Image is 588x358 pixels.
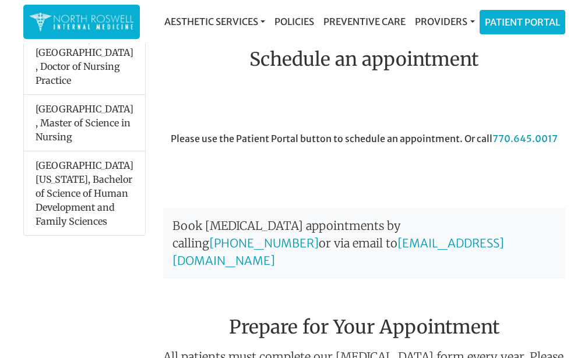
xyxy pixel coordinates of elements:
a: Aesthetic Services [160,10,270,33]
a: [PHONE_NUMBER] [209,236,319,250]
h2: Prepare for Your Appointment [163,288,565,343]
p: Book [MEDICAL_DATA] appointments by calling or via email to [163,208,565,279]
li: [GEOGRAPHIC_DATA], Master of Science in Nursing [24,94,145,151]
a: Patient Portal [480,10,565,34]
h2: Schedule an appointment [163,48,565,70]
a: Policies [270,10,319,33]
li: [GEOGRAPHIC_DATA][US_STATE], Bachelor of Science of Human Development and Family Sciences [24,151,145,235]
li: [GEOGRAPHIC_DATA][US_STATE], [GEOGRAPHIC_DATA], Doctor of Nursing Practice [24,10,145,95]
a: 770.645.0017 [492,133,558,144]
a: Preventive Care [319,10,410,33]
a: Providers [410,10,479,33]
img: North Roswell Internal Medicine [29,10,134,33]
div: Please use the Patient Portal button to schedule an appointment. Or call [154,132,574,197]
